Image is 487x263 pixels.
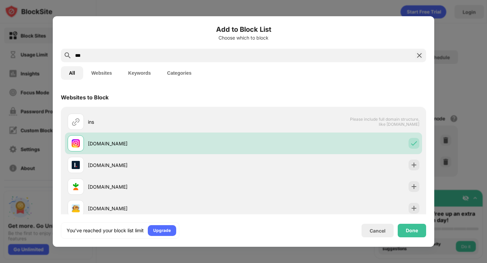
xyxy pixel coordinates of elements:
[88,183,243,190] div: [DOMAIN_NAME]
[72,139,80,147] img: favicons
[120,66,159,80] button: Keywords
[72,118,80,126] img: url.svg
[72,204,80,212] img: favicons
[88,118,243,125] div: ins
[88,162,243,169] div: [DOMAIN_NAME]
[72,161,80,169] img: favicons
[64,51,72,59] img: search.svg
[61,66,83,80] button: All
[415,51,423,59] img: search-close
[350,117,419,127] span: Please include full domain structure, like [DOMAIN_NAME]
[159,66,200,80] button: Categories
[406,228,418,233] div: Done
[88,205,243,212] div: [DOMAIN_NAME]
[61,24,426,34] h6: Add to Block List
[72,183,80,191] img: favicons
[61,94,109,101] div: Websites to Block
[370,228,386,234] div: Cancel
[83,66,120,80] button: Websites
[153,227,171,234] div: Upgrade
[61,35,426,41] div: Choose which to block
[88,140,243,147] div: [DOMAIN_NAME]
[67,227,144,234] div: You’ve reached your block list limit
